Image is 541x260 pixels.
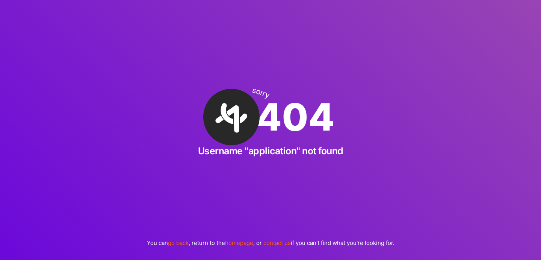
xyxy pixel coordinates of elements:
[263,239,291,246] a: contact us
[193,79,269,155] img: A·Team
[207,89,334,145] div: 404
[251,86,270,99] div: sorry
[147,239,394,247] p: You can , return to the , or if you can't find what you're looking for.
[168,239,189,246] a: go back
[225,239,253,246] a: homepage
[198,145,343,157] h2: Username "application" not found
